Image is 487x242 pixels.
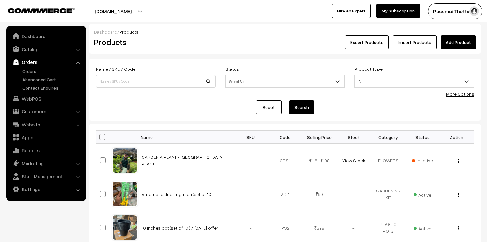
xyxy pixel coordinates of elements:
a: Add Product [441,35,476,49]
td: GPS1 [268,144,302,177]
a: Automatic drip irrigation (set of 10 ) [142,191,213,197]
a: View Stock [342,158,365,163]
th: Status [405,131,440,144]
td: - [234,177,268,211]
th: Action [440,131,474,144]
span: Active [414,223,431,232]
span: Products [119,29,139,35]
td: GARDENING KIT [371,177,406,211]
a: Website [8,119,84,130]
a: Reset [256,100,282,114]
img: Menu [458,226,459,230]
a: Contact Enquires [21,85,84,91]
td: - [336,177,371,211]
th: Selling Price [302,131,337,144]
span: Inactive [412,157,433,164]
a: Marketing [8,157,84,169]
a: Abandoned Cart [21,76,84,83]
a: Orders [21,68,84,75]
span: All [355,76,474,87]
span: Active [414,190,431,198]
span: Select Status [226,76,345,87]
a: Import Products [393,35,437,49]
th: Name [138,131,234,144]
img: COMMMERCE [8,8,75,13]
label: Status [225,66,239,72]
label: Product Type [354,66,383,72]
a: Catalog [8,44,84,55]
a: Orders [8,56,84,68]
td: 118 - 198 [302,144,337,177]
input: Name / SKU / Code [96,75,216,88]
label: Name / SKU / Code [96,66,135,72]
a: Settings [8,183,84,195]
button: Search [289,100,314,114]
th: Category [371,131,406,144]
a: COMMMERCE [8,6,64,14]
button: Export Products [345,35,389,49]
img: user [469,6,479,16]
img: Menu [458,193,459,197]
a: Hire an Expert [332,4,371,18]
img: Menu [458,159,459,163]
th: Code [268,131,302,144]
a: My Subscription [376,4,420,18]
div: / [94,28,476,35]
a: Dashboard [94,29,117,35]
a: Apps [8,132,84,143]
button: [DOMAIN_NAME] [72,3,154,19]
a: WebPOS [8,93,84,104]
a: Staff Management [8,171,84,182]
a: GARDENIA PLANT / [GEOGRAPHIC_DATA] PLANT [142,154,224,166]
td: 99 [302,177,337,211]
a: Customers [8,106,84,117]
span: Select Status [225,75,345,88]
td: - [234,144,268,177]
a: Dashboard [8,30,84,42]
button: Pasumai Thotta… [428,3,482,19]
a: More Options [446,91,474,97]
h2: Products [94,37,215,47]
a: Reports [8,145,84,156]
td: FLOWERS [371,144,406,177]
th: Stock [336,131,371,144]
a: 10 inches pot (set of 10 ) / [DATE] offer [142,225,218,230]
th: SKU [234,131,268,144]
td: ADI1 [268,177,302,211]
span: All [354,75,474,88]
